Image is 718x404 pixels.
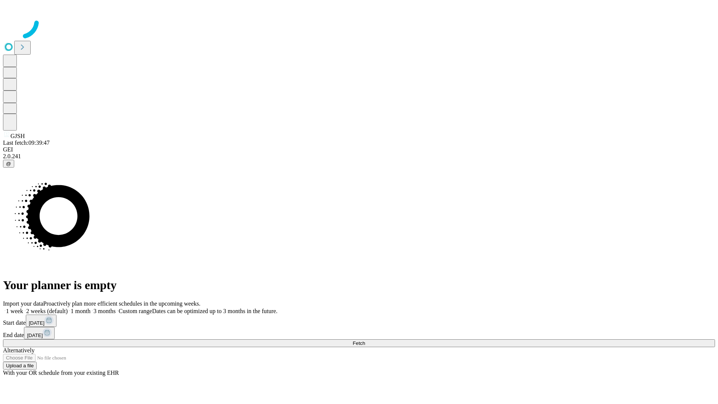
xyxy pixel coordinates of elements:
[3,347,34,353] span: Alternatively
[353,340,365,346] span: Fetch
[71,308,90,314] span: 1 month
[26,315,56,327] button: [DATE]
[27,333,43,338] span: [DATE]
[3,160,14,168] button: @
[3,370,119,376] span: With your OR schedule from your existing EHR
[3,339,715,347] button: Fetch
[93,308,116,314] span: 3 months
[6,161,11,166] span: @
[3,140,50,146] span: Last fetch: 09:39:47
[10,133,25,139] span: GJSH
[24,327,55,339] button: [DATE]
[119,308,152,314] span: Custom range
[3,300,43,307] span: Import your data
[3,278,715,292] h1: Your planner is empty
[3,327,715,339] div: End date
[6,308,23,314] span: 1 week
[3,315,715,327] div: Start date
[3,146,715,153] div: GEI
[152,308,277,314] span: Dates can be optimized up to 3 months in the future.
[26,308,68,314] span: 2 weeks (default)
[29,320,45,326] span: [DATE]
[3,362,37,370] button: Upload a file
[43,300,200,307] span: Proactively plan more efficient schedules in the upcoming weeks.
[3,153,715,160] div: 2.0.241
